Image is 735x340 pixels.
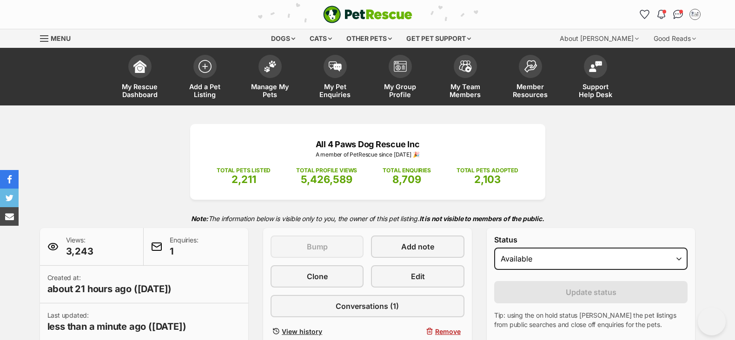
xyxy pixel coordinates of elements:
img: pet-enquiries-icon-7e3ad2cf08bfb03b45e93fb7055b45f3efa6380592205ae92323e6603595dc1f.svg [329,61,342,72]
p: A member of PetRescue since [DATE] 🎉 [204,150,531,159]
strong: It is not visible to members of the public. [419,215,544,222]
span: My Rescue Dashboard [119,83,161,98]
div: Other pets [340,29,398,48]
img: Maryanne profile pic [690,10,700,19]
div: About [PERSON_NAME] [553,29,645,48]
p: TOTAL ENQUIRIES [383,166,430,175]
span: Conversations (1) [336,301,399,312]
span: Add a Pet Listing [184,83,226,98]
a: My Group Profile [368,50,433,105]
span: My Group Profile [379,83,421,98]
a: View history [271,325,364,338]
span: Clone [307,271,328,282]
span: Edit [411,271,425,282]
img: dashboard-icon-eb2f2d2d3e046f16d808141f083e7271f6b2e854fb5c12c21221c1fb7104beca.svg [133,60,146,73]
img: logo-e224e6f780fb5917bec1dbf3a21bbac754714ae5b6737aabdf751b685950b380.svg [323,6,412,23]
button: My account [688,7,702,22]
span: Member Resources [510,83,551,98]
p: Views: [66,235,93,258]
img: manage-my-pets-icon-02211641906a0b7f246fdf0571729dbe1e7629f14944591b6c1af311fb30b64b.svg [264,60,277,72]
span: Menu [51,34,71,42]
a: My Rescue Dashboard [107,50,172,105]
img: member-resources-icon-8e73f808a243e03378d46382f2149f9095a855e16c252ad45f914b54edf8863c.svg [524,60,537,72]
strong: Note: [191,215,208,222]
span: View history [282,327,322,336]
a: Menu [40,29,77,46]
label: Status [494,235,688,244]
a: My Pet Enquiries [303,50,368,105]
span: Update status [566,287,616,298]
span: 3,243 [66,245,93,258]
button: Notifications [654,7,669,22]
p: Created at: [47,273,172,295]
div: Good Reads [647,29,702,48]
ul: Account quick links [637,7,702,22]
iframe: Help Scout Beacon - Open [698,307,726,335]
a: Conversations [671,7,686,22]
a: Support Help Desk [563,50,628,105]
span: 2,103 [474,173,501,185]
p: TOTAL PROFILE VIEWS [296,166,357,175]
a: PetRescue [323,6,412,23]
img: team-members-icon-5396bd8760b3fe7c0b43da4ab00e1e3bb1a5d9ba89233759b79545d2d3fc5d0d.svg [459,60,472,72]
div: Cats [303,29,338,48]
span: 2,211 [232,173,256,185]
img: help-desk-icon-fdf02630f3aa405de69fd3d07c3f3aa587a6932b1a1747fa1d2bba05be0121f9.svg [589,61,602,72]
a: Conversations (1) [271,295,464,317]
a: Favourites [637,7,652,22]
span: Support Help Desk [575,83,616,98]
span: Bump [307,241,328,252]
a: Add a Pet Listing [172,50,238,105]
span: about 21 hours ago ([DATE]) [47,282,172,295]
span: 8,709 [392,173,421,185]
p: Last updated: [47,311,186,333]
span: Manage My Pets [249,83,291,98]
p: Enquiries: [170,235,198,258]
span: My Team Members [444,83,486,98]
span: My Pet Enquiries [314,83,356,98]
a: Manage My Pets [238,50,303,105]
p: Tip: using the on hold status [PERSON_NAME] the pet listings from public searches and close off e... [494,311,688,329]
p: The information below is visible only to you, the owner of this pet listing. [40,209,695,228]
a: My Team Members [433,50,498,105]
a: Add note [371,235,464,258]
p: All 4 Paws Dog Rescue Inc [204,138,531,150]
button: Remove [371,325,464,338]
span: Remove [435,327,461,336]
button: Update status [494,281,688,303]
span: 1 [170,245,198,258]
div: Get pet support [400,29,477,48]
a: Clone [271,265,364,288]
div: Dogs [265,29,302,48]
img: chat-41dd97257d64d25036548639549fe6c8038ab92f7586957e7f3b1b290dea8141.svg [673,10,683,19]
img: group-profile-icon-3fa3cf56718a62981997c0bc7e787c4b2cf8bcc04b72c1350f741eb67cf2f40e.svg [394,61,407,72]
button: Bump [271,235,364,258]
span: less than a minute ago ([DATE]) [47,320,186,333]
p: TOTAL PETS LISTED [217,166,271,175]
p: TOTAL PETS ADOPTED [457,166,518,175]
span: Add note [401,241,434,252]
img: notifications-46538b983faf8c2785f20acdc204bb7945ddae34d4c08c2a6579f10ce5e182be.svg [657,10,665,19]
a: Edit [371,265,464,288]
a: Member Resources [498,50,563,105]
span: 5,426,589 [301,173,352,185]
img: add-pet-listing-icon-0afa8454b4691262ce3f59096e99ab1cd57d4a30225e0717b998d2c9b9846f56.svg [199,60,212,73]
